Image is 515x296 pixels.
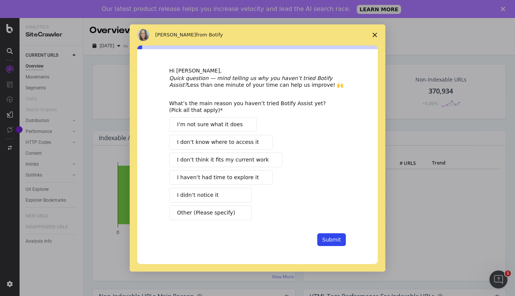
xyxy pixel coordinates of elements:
button: Other (Please specify) [169,205,252,220]
span: Close survey [364,24,385,45]
button: I haven’t had time to explore it [169,170,273,185]
button: I’m not sure what it does [169,117,257,132]
span: Other (Please specify) [177,209,235,217]
div: Our latest product release helps you increase velocity and lead the AI search race. [102,5,351,13]
span: I’m not sure what it does [177,121,243,128]
i: Quick question — mind telling us why you haven’t tried Botify Assist? [169,75,332,88]
div: What’s the main reason you haven’t tried Botify Assist yet? (Pick all that apply) [169,100,335,113]
span: [PERSON_NAME] [155,32,196,38]
button: Submit [317,233,346,246]
button: I don’t think it fits my current work [169,153,283,167]
div: Less than one minute of your time can help us improve! 🙌 [169,75,346,88]
img: Profile image for Colleen [137,29,149,41]
a: LEARN MORE [357,5,401,14]
span: I didn’t notice it [177,191,218,199]
div: Close [501,7,508,11]
button: I don’t know where to access it [169,135,273,150]
div: Hi [PERSON_NAME], [169,67,346,75]
span: from Botify [196,32,223,38]
span: I don’t think it fits my current work [177,156,269,164]
button: I didn’t notice it [169,188,252,202]
span: I haven’t had time to explore it [177,174,259,181]
span: I don’t know where to access it [177,138,259,146]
